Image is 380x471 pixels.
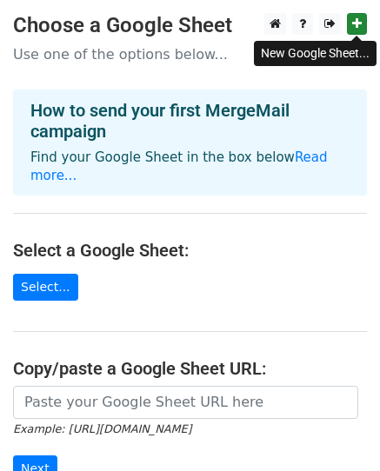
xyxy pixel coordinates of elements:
[13,240,367,261] h4: Select a Google Sheet:
[254,41,377,66] div: New Google Sheet...
[293,388,380,471] div: Widget de chat
[30,149,328,183] a: Read more...
[30,149,350,185] p: Find your Google Sheet in the box below
[13,422,191,435] small: Example: [URL][DOMAIN_NAME]
[293,388,380,471] iframe: Chat Widget
[13,13,367,38] h3: Choose a Google Sheet
[30,100,350,142] h4: How to send your first MergeMail campaign
[13,386,358,419] input: Paste your Google Sheet URL here
[13,45,367,63] p: Use one of the options below...
[13,274,78,301] a: Select...
[13,358,367,379] h4: Copy/paste a Google Sheet URL:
